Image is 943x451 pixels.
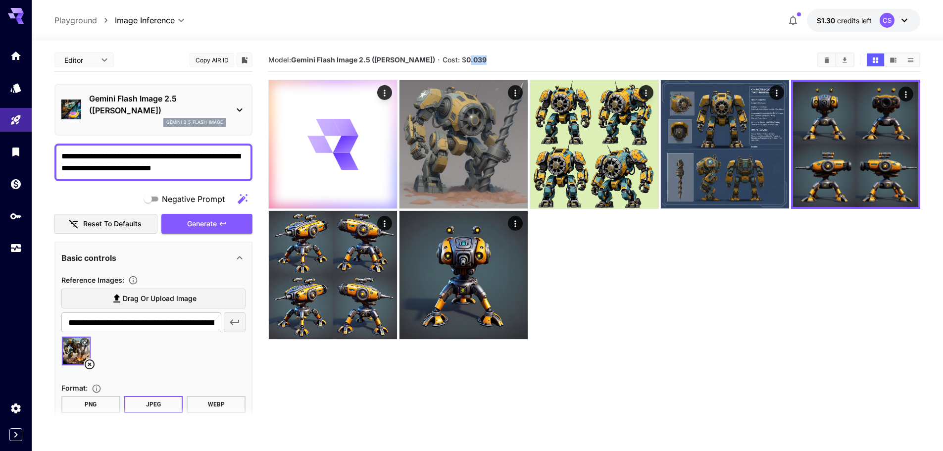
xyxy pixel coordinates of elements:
[377,216,392,231] div: Actions
[268,55,435,64] span: Model:
[443,55,487,64] span: Cost: $
[10,210,22,222] div: API Keys
[793,82,918,207] img: Z
[880,13,894,28] div: CS
[61,289,246,309] label: Drag or upload image
[867,53,884,66] button: Show media in grid view
[115,14,175,26] span: Image Inference
[10,146,22,158] div: Library
[162,193,225,205] span: Negative Prompt
[61,246,246,270] div: Basic controls
[10,402,22,414] div: Settings
[54,14,115,26] nav: breadcrumb
[10,242,22,254] div: Usage
[54,14,97,26] a: Playground
[61,384,88,392] span: Format :
[166,119,223,126] p: gemini_2_5_flash_image
[818,53,836,66] button: Clear All
[817,16,837,25] span: $1.30
[508,85,523,100] div: Actions
[291,55,435,64] b: Gemini Flash Image 2.5 ([PERSON_NAME])
[187,218,217,230] span: Generate
[438,54,440,66] p: ·
[837,16,872,25] span: credits left
[898,87,913,101] div: Actions
[269,211,397,339] img: Z
[123,293,197,305] span: Drag or upload image
[190,53,234,67] button: Copy AIR ID
[61,252,116,264] p: Basic controls
[54,214,157,234] button: Reset to defaults
[661,80,789,208] img: Z
[161,214,252,234] button: Generate
[240,54,249,66] button: Add to library
[61,396,120,413] button: PNG
[885,53,902,66] button: Show media in video view
[508,216,523,231] div: Actions
[639,85,653,100] div: Actions
[10,178,22,190] div: Wallet
[377,85,392,100] div: Actions
[9,428,22,441] button: Expand sidebar
[89,93,226,116] p: Gemini Flash Image 2.5 ([PERSON_NAME])
[866,52,920,67] div: Show media in grid viewShow media in video viewShow media in list view
[88,384,105,394] button: Choose the file format for the output image.
[10,82,22,94] div: Models
[836,53,853,66] button: Download All
[466,55,487,64] b: 0.039
[10,114,22,126] div: Playground
[807,9,920,32] button: $1.2955CS
[399,80,528,208] img: 9k=
[902,53,919,66] button: Show media in list view
[530,80,658,208] img: 9k=
[124,275,142,285] button: Upload a reference image to guide the result. This is needed for Image-to-Image or Inpainting. Su...
[10,50,22,62] div: Home
[769,85,784,100] div: Actions
[124,396,183,413] button: JPEG
[399,211,528,339] img: Z
[61,276,124,284] span: Reference Images :
[61,89,246,131] div: Gemini Flash Image 2.5 ([PERSON_NAME])gemini_2_5_flash_image
[817,52,854,67] div: Clear AllDownload All
[64,55,95,65] span: Editor
[187,396,246,413] button: WEBP
[817,15,872,26] div: $1.2955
